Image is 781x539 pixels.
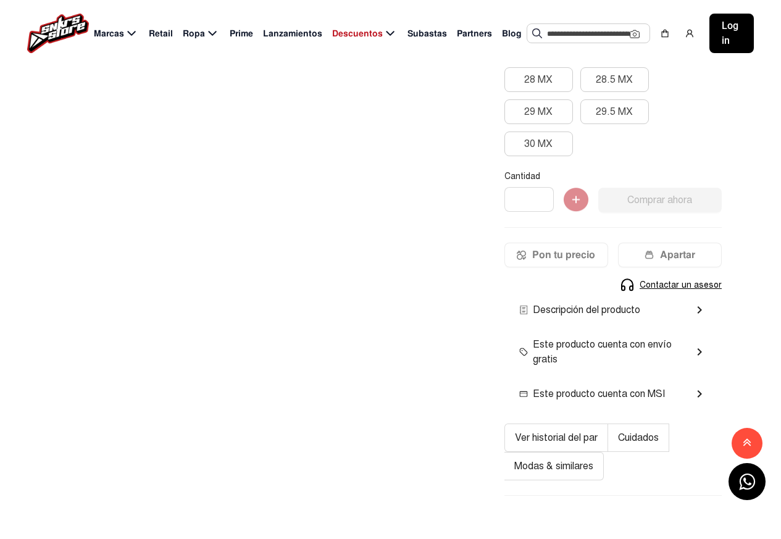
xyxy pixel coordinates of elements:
img: Agregar al carrito [564,188,588,212]
mat-icon: chevron_right [692,386,707,401]
img: wallet-05.png [645,250,654,260]
span: Ropa [183,27,205,40]
p: Cantidad [504,171,722,182]
span: Este producto cuenta con envío gratis [519,337,687,367]
span: Partners [457,27,492,40]
span: Lanzamientos [263,27,322,40]
span: Marcas [94,27,124,40]
span: Prime [230,27,253,40]
span: Este producto cuenta con MSI [519,386,665,401]
button: Modas & similares [504,452,604,480]
button: 28.5 MX [580,67,649,92]
img: envio [519,306,528,314]
button: Comprar ahora [598,188,722,212]
span: Subastas [407,27,447,40]
span: Retail [149,27,173,40]
img: shopping [660,28,670,38]
button: 30 MX [504,132,573,156]
button: Ver historial del par [504,424,608,452]
span: Descripción del producto [519,303,640,317]
button: 29 MX [504,99,573,124]
img: Cámara [630,29,640,39]
span: Descuentos [332,27,383,40]
button: 28 MX [504,67,573,92]
span: Contactar un asesor [640,278,722,291]
mat-icon: chevron_right [692,303,707,317]
mat-icon: chevron_right [692,345,707,359]
img: Icon.png [517,250,526,260]
img: msi [519,390,528,398]
span: Log in [722,19,741,48]
button: Apartar [618,243,722,267]
img: user [685,28,695,38]
button: Pon tu precio [504,243,608,267]
img: Buscar [532,28,542,38]
img: logo [27,14,89,53]
span: Blog [502,27,522,40]
img: envio [519,348,528,356]
button: Cuidados [608,424,669,452]
button: 29.5 MX [580,99,649,124]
